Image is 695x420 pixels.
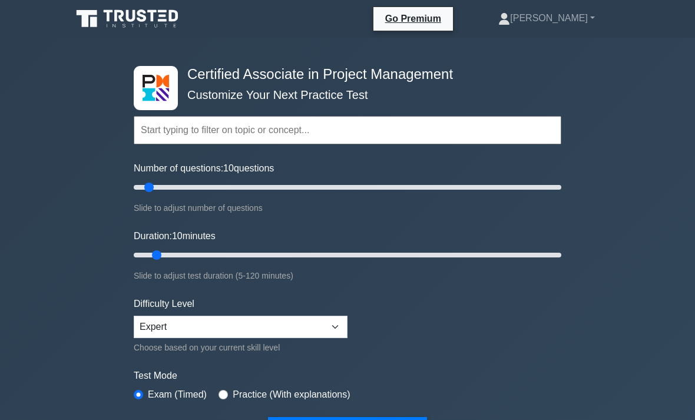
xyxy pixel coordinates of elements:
[134,369,561,383] label: Test Mode
[470,6,623,30] a: [PERSON_NAME]
[148,388,207,402] label: Exam (Timed)
[134,161,274,176] label: Number of questions: questions
[378,11,448,26] a: Go Premium
[172,231,183,241] span: 10
[183,66,504,83] h4: Certified Associate in Project Management
[134,116,561,144] input: Start typing to filter on topic or concept...
[134,229,216,243] label: Duration: minutes
[223,163,234,173] span: 10
[134,201,561,215] div: Slide to adjust number of questions
[233,388,350,402] label: Practice (With explanations)
[134,340,347,355] div: Choose based on your current skill level
[134,269,561,283] div: Slide to adjust test duration (5-120 minutes)
[134,297,194,311] label: Difficulty Level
